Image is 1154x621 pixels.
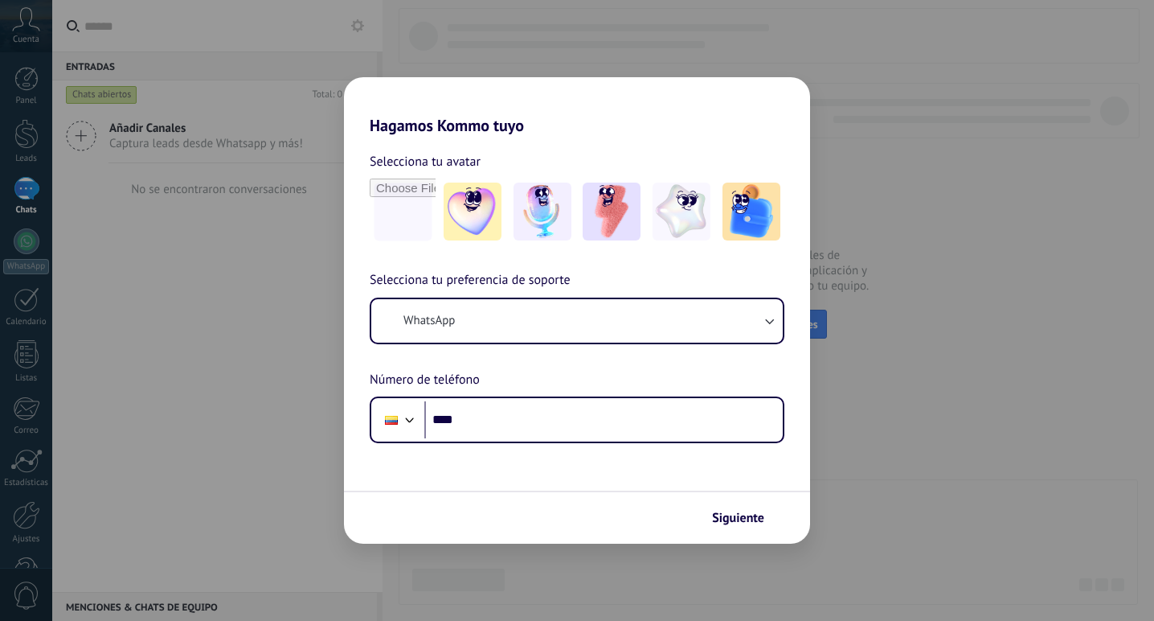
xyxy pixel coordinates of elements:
[403,313,455,329] span: WhatsApp
[444,183,501,241] img: -1.jpeg
[371,299,783,343] button: WhatsApp
[370,270,571,291] span: Selecciona tu preferencia de soporte
[344,77,810,135] h2: Hagamos Kommo tuyo
[712,512,764,524] span: Siguiente
[722,183,780,241] img: -5.jpeg
[514,183,571,241] img: -2.jpeg
[370,151,481,172] span: Selecciona tu avatar
[376,403,407,437] div: Ecuador: + 593
[705,504,786,532] button: Siguiente
[583,183,640,241] img: -3.jpeg
[653,183,710,241] img: -4.jpeg
[370,370,480,391] span: Número de teléfono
